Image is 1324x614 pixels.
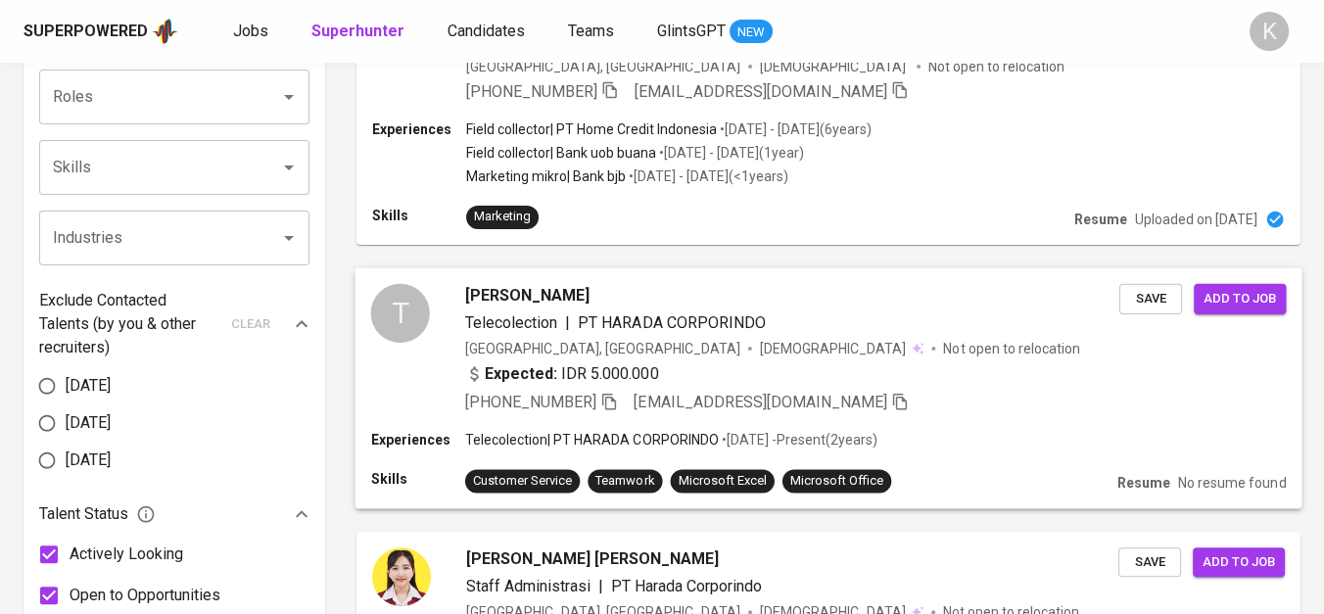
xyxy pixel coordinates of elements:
a: T[PERSON_NAME]Telecolection|PT HARADA CORPORINDO[GEOGRAPHIC_DATA], [GEOGRAPHIC_DATA][DEMOGRAPHIC_... [356,268,1300,508]
p: • [DATE] - Present ( 2 years ) [719,430,877,449]
div: Marketing [474,208,531,226]
span: Save [1129,287,1172,309]
p: Experiences [372,119,466,139]
p: Resume [1117,473,1170,493]
div: Superpowered [24,21,148,43]
button: Add to job [1193,547,1285,578]
span: [PHONE_NUMBER] [465,393,596,411]
a: GlintsGPT NEW [657,20,773,44]
div: Talent Status [39,495,309,534]
span: PT HARADA CORPORINDO [578,312,766,331]
span: | [565,310,570,334]
span: [EMAIL_ADDRESS][DOMAIN_NAME] [634,393,887,411]
p: Telecolection | PT HARADA CORPORINDO [465,430,719,449]
span: Staff Administrasi [466,577,591,595]
p: • [DATE] - [DATE] ( 1 year ) [656,143,804,163]
span: Teams [568,22,614,40]
p: Resume [1074,210,1127,229]
span: Add to job [1203,551,1275,574]
p: • [DATE] - [DATE] ( 6 years ) [717,119,872,139]
a: Superpoweredapp logo [24,17,178,46]
button: Save [1119,283,1182,313]
span: Jobs [233,22,268,40]
p: No resume found [1178,473,1286,493]
p: Marketing mikro | Bank bjb [466,166,626,186]
a: Teams [568,20,618,44]
span: [DATE] [66,449,111,472]
a: Candidates [448,20,529,44]
div: Exclude Contacted Talents (by you & other recruiters)clear [39,289,309,359]
div: [GEOGRAPHIC_DATA], [GEOGRAPHIC_DATA] [466,57,740,76]
button: Add to job [1194,283,1286,313]
button: Open [275,224,303,252]
b: Superhunter [311,22,404,40]
span: [DATE] [66,411,111,435]
div: K [1250,12,1289,51]
img: 1a2448b4-0835-48c1-a765-6a0b115ce768.jpg [372,547,431,606]
div: Customer Service [473,472,572,491]
span: Save [1128,551,1171,574]
span: [EMAIL_ADDRESS][DOMAIN_NAME] [635,82,887,101]
span: PT Harada Corporindo [611,577,762,595]
p: Not open to relocation [943,339,1079,358]
span: GlintsGPT [657,22,726,40]
div: [GEOGRAPHIC_DATA], [GEOGRAPHIC_DATA] [465,339,740,358]
span: Candidates [448,22,525,40]
div: T [371,283,430,342]
span: Add to job [1204,287,1276,309]
span: [DEMOGRAPHIC_DATA] [760,57,909,76]
button: Open [275,154,303,181]
span: [PERSON_NAME] [465,283,590,307]
p: Field collector | Bank uob buana [466,143,656,163]
p: Field collector | PT Home Credit Indonesia [466,119,717,139]
p: Experiences [371,430,465,449]
button: Open [275,83,303,111]
span: | [598,575,603,598]
a: Jobs [233,20,272,44]
span: [PHONE_NUMBER] [466,82,597,101]
img: app logo [152,17,178,46]
div: Microsoft Excel [679,472,767,491]
button: Save [1118,547,1181,578]
span: [PERSON_NAME] [PERSON_NAME] [466,547,719,571]
p: Exclude Contacted Talents (by you & other recruiters) [39,289,219,359]
div: IDR 5.000.000 [465,362,659,386]
a: Superhunter [311,20,408,44]
p: • [DATE] - [DATE] ( <1 years ) [626,166,788,186]
div: Teamwork [595,472,654,491]
p: Not open to relocation [928,57,1064,76]
span: NEW [730,23,773,42]
p: Skills [372,206,466,225]
span: Telecolection [465,312,557,331]
span: Talent Status [39,502,156,526]
b: Expected: [485,362,557,386]
p: Skills [371,469,465,489]
div: Microsoft Office [790,472,883,491]
p: Uploaded on [DATE] [1135,210,1257,229]
span: Actively Looking [70,543,183,566]
span: Open to Opportunities [70,584,220,607]
span: [DEMOGRAPHIC_DATA] [760,339,909,358]
span: [DATE] [66,374,111,398]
